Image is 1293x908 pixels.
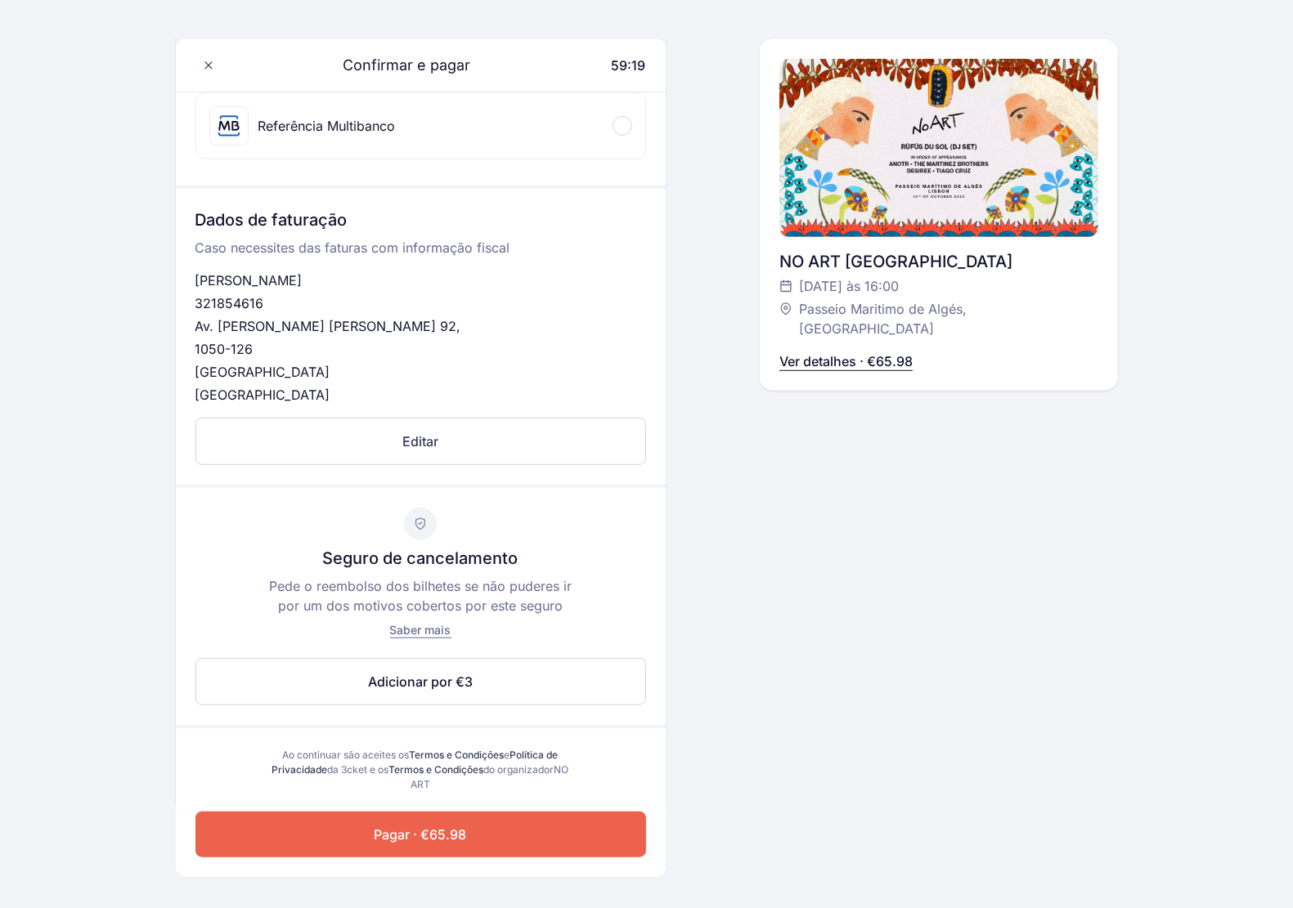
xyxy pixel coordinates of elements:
div: NO ART [GEOGRAPHIC_DATA] [779,250,1098,273]
span: Saber mais [390,623,451,637]
p: [GEOGRAPHIC_DATA] [195,362,646,382]
h3: Dados de faturação [195,208,646,238]
a: Termos e Condições [389,763,484,776]
span: Adicionar por €3 [368,672,473,691]
p: Caso necessites das faturas com informação fiscal [195,238,646,271]
p: Av. [PERSON_NAME] [PERSON_NAME] 92, [195,316,646,336]
span: Pagar · €65.98 [375,825,467,844]
button: Adicionar por €3 [195,658,646,705]
div: Referência Multibanco [258,116,396,136]
p: [GEOGRAPHIC_DATA] [195,385,646,405]
p: 1050-126 [195,339,646,359]
p: 321854616 [195,293,646,313]
button: Editar [195,418,646,465]
span: [DATE] às 16:00 [799,276,899,296]
span: 59:19 [612,57,646,74]
span: Passeio Maritimo de Algés, [GEOGRAPHIC_DATA] [799,299,1082,338]
p: Seguro de cancelamento [323,547,519,570]
p: [PERSON_NAME] [195,271,646,290]
button: Pagar · €65.98 [195,812,646,857]
div: Ao continuar são aceites os e da 3cket e os do organizador [267,748,574,792]
p: Ver detalhes · €65.98 [779,351,913,371]
p: Pede o reembolso dos bilhetes se não puderes ir por um dos motivos cobertos por este seguro [263,576,577,615]
span: Confirmar e pagar [323,54,470,77]
a: Termos e Condições [410,749,505,761]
